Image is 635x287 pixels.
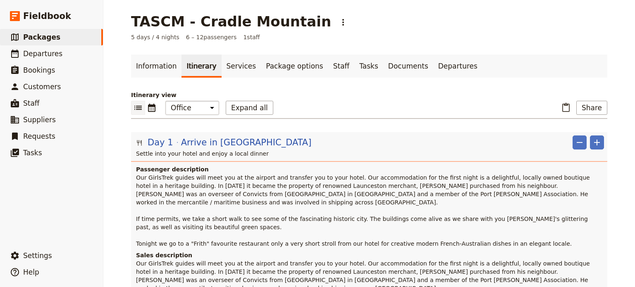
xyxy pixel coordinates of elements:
[559,101,573,115] button: Paste itinerary item
[23,66,55,74] span: Bookings
[590,135,604,149] button: Add
[261,55,328,78] a: Package options
[23,251,52,260] span: Settings
[21,21,91,28] div: Domain: [DOMAIN_NAME]
[23,99,40,107] span: Staff
[23,268,39,276] span: Help
[131,33,179,41] span: 5 days / 4 nights
[186,33,237,41] span: 6 – 12 passengers
[23,116,56,124] span: Suppliers
[131,101,145,115] button: List view
[82,50,89,56] img: tab_keywords_by_traffic_grey.svg
[13,13,20,20] img: logo_orange.svg
[136,149,604,158] p: Settle into your hotel and enjoy a local dinner
[31,50,74,56] div: Domain Overview
[328,55,355,78] a: Staff
[136,251,604,259] h4: Sales description
[148,136,173,149] span: Day 1
[131,55,181,78] a: Information
[131,91,607,99] p: Itinerary view
[226,101,273,115] button: Expand all
[573,135,587,149] button: Remove
[181,55,221,78] a: Itinerary
[22,50,29,56] img: tab_domain_overview_orange.svg
[23,50,62,58] span: Departures
[136,165,604,173] h4: Passenger description
[433,55,482,78] a: Departures
[576,101,607,115] button: Share
[383,55,433,78] a: Documents
[23,149,42,157] span: Tasks
[136,136,311,149] button: Edit day information
[136,174,592,247] span: Our GirlsTrek guides will meet you at the airport and transfer you to your hotel. Our accommodati...
[23,83,61,91] span: Customers
[181,136,312,149] span: Arrive in [GEOGRAPHIC_DATA]
[354,55,383,78] a: Tasks
[23,10,71,22] span: Fieldbook
[145,101,159,115] button: Calendar view
[131,13,331,30] h1: TASCM - Cradle Mountain
[243,33,260,41] span: 1 staff
[23,132,55,140] span: Requests
[23,33,60,41] span: Packages
[91,50,139,56] div: Keywords by Traffic
[222,55,261,78] a: Services
[23,13,41,20] div: v 4.0.25
[336,15,350,29] button: Actions
[13,21,20,28] img: website_grey.svg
